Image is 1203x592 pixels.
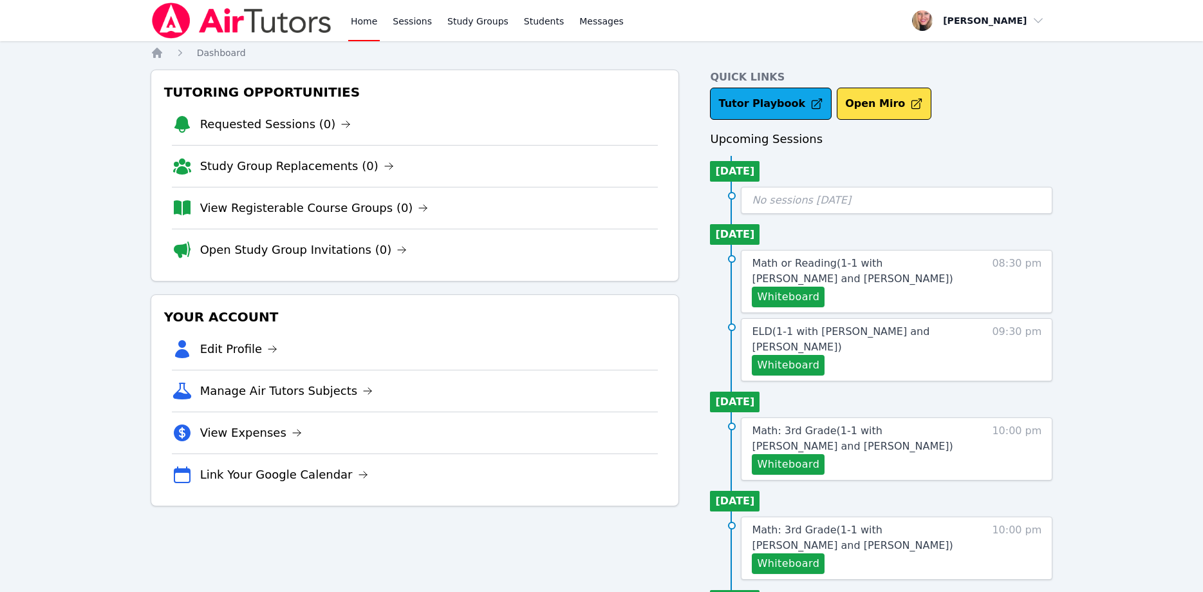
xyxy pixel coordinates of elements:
li: [DATE] [710,161,760,182]
a: View Registerable Course Groups (0) [200,199,429,217]
button: Whiteboard [752,454,825,475]
li: [DATE] [710,491,760,511]
a: Math: 3rd Grade(1-1 with [PERSON_NAME] and [PERSON_NAME]) [752,522,969,553]
span: 10:00 pm [992,423,1041,475]
button: Whiteboard [752,355,825,376]
a: ELD(1-1 with [PERSON_NAME] and [PERSON_NAME]) [752,324,969,355]
a: Math: 3rd Grade(1-1 with [PERSON_NAME] and [PERSON_NAME]) [752,423,969,454]
span: Math: 3rd Grade ( 1-1 with [PERSON_NAME] and [PERSON_NAME] ) [752,425,953,452]
h3: Your Account [162,305,669,329]
span: Messages [579,15,624,28]
nav: Breadcrumb [151,46,1053,59]
span: Dashboard [197,48,246,58]
h4: Quick Links [710,70,1052,85]
a: Study Group Replacements (0) [200,157,394,175]
span: 09:30 pm [992,324,1041,376]
a: Requested Sessions (0) [200,115,351,133]
span: ELD ( 1-1 with [PERSON_NAME] and [PERSON_NAME] ) [752,325,929,353]
h3: Upcoming Sessions [710,130,1052,148]
button: Whiteboard [752,287,825,307]
a: Open Study Group Invitations (0) [200,241,407,259]
li: [DATE] [710,224,760,245]
span: No sessions [DATE] [752,194,851,206]
span: 10:00 pm [992,522,1041,574]
span: Math: 3rd Grade ( 1-1 with [PERSON_NAME] and [PERSON_NAME] ) [752,524,953,551]
a: Link Your Google Calendar [200,466,368,484]
button: Whiteboard [752,553,825,574]
a: Dashboard [197,46,246,59]
a: Tutor Playbook [710,88,832,120]
span: Math or Reading ( 1-1 with [PERSON_NAME] and [PERSON_NAME] ) [752,257,953,285]
a: View Expenses [200,424,302,442]
span: 08:30 pm [992,256,1041,307]
a: Manage Air Tutors Subjects [200,382,373,400]
a: Math or Reading(1-1 with [PERSON_NAME] and [PERSON_NAME]) [752,256,969,287]
button: Open Miro [837,88,931,120]
a: Edit Profile [200,340,278,358]
li: [DATE] [710,392,760,412]
h3: Tutoring Opportunities [162,81,669,104]
img: Air Tutors [151,3,333,39]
